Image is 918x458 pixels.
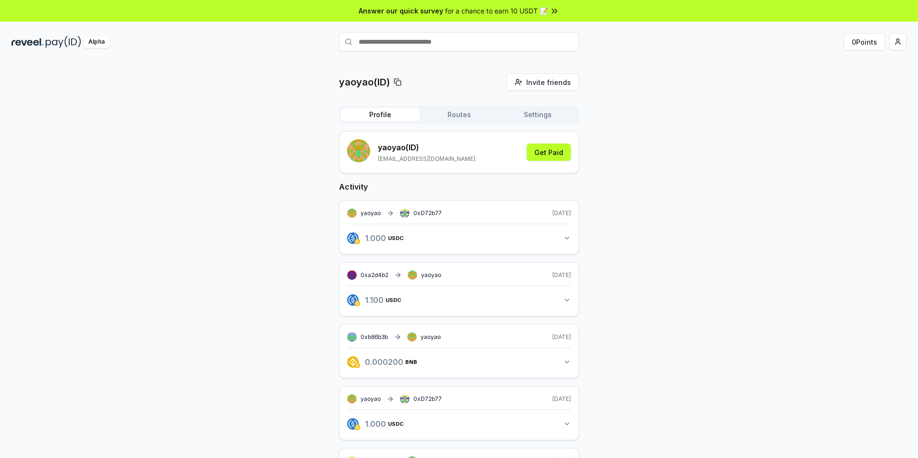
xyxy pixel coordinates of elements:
[339,75,390,89] p: yaoyao(ID)
[526,77,571,87] span: Invite friends
[354,301,360,306] img: logo.png
[421,333,441,341] span: yaoyao
[421,271,441,279] span: yaoyao
[413,209,442,217] span: 0xD72b77
[361,395,381,403] span: yaoyao
[420,108,498,121] button: Routes
[347,230,571,246] button: 1.000USDC
[498,108,577,121] button: Settings
[341,108,420,121] button: Profile
[378,142,475,153] p: yaoyao (ID)
[361,333,388,340] span: 0xb86b3b
[361,271,388,278] span: 0xa2d4b2
[354,239,360,244] img: logo.png
[347,418,359,430] img: logo.png
[552,395,571,403] span: [DATE]
[46,36,81,48] img: pay_id
[354,362,360,368] img: logo.png
[552,333,571,341] span: [DATE]
[347,232,359,244] img: logo.png
[388,235,404,241] span: USDC
[347,354,571,370] button: 0.000200BNB
[83,36,110,48] div: Alpha
[347,416,571,432] button: 1.000USDC
[388,421,404,427] span: USDC
[339,181,579,193] h2: Activity
[347,294,359,306] img: logo.png
[552,271,571,279] span: [DATE]
[445,6,548,16] span: for a chance to earn 10 USDT 📝
[507,73,579,91] button: Invite friends
[359,6,443,16] span: Answer our quick survey
[347,292,571,308] button: 1.100USDC
[844,33,885,50] button: 0Points
[413,395,442,402] span: 0xD72b77
[378,155,475,163] p: [EMAIL_ADDRESS][DOMAIN_NAME]
[552,209,571,217] span: [DATE]
[527,144,571,161] button: Get Paid
[354,424,360,430] img: logo.png
[361,209,381,217] span: yaoyao
[12,36,44,48] img: reveel_dark
[347,356,359,368] img: logo.png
